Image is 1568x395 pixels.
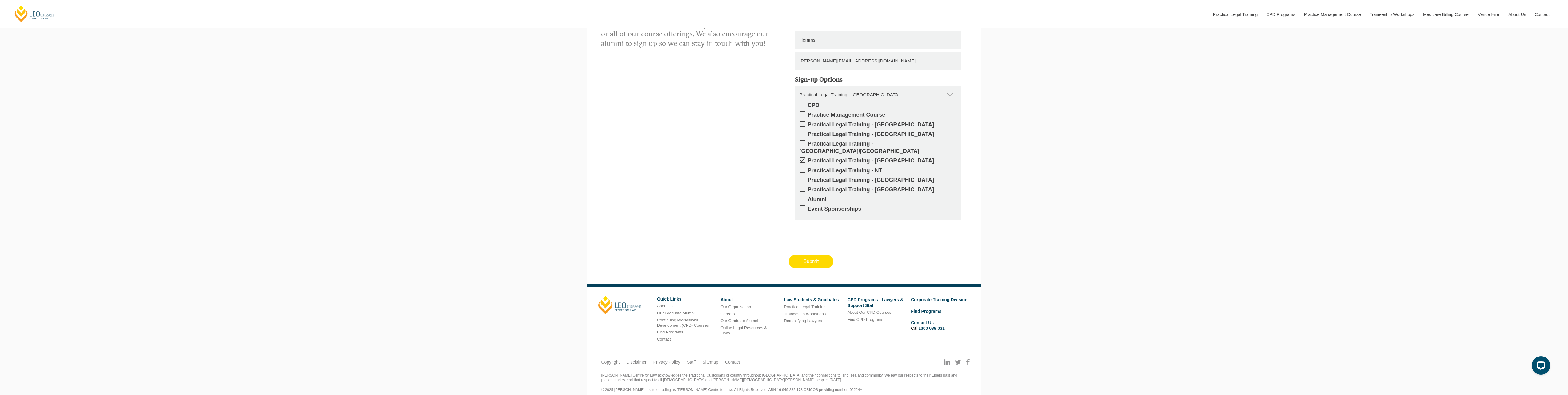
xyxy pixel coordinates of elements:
[657,297,716,301] h6: Quick Links
[800,177,956,184] label: Practical Legal Training - [GEOGRAPHIC_DATA]
[687,359,696,365] a: Staff
[918,326,945,331] a: 1300 039 031
[848,317,883,322] a: Find CPD Programs
[795,31,961,49] input: Last Name
[911,320,934,325] a: Contact Us
[795,86,961,104] div: Practical Legal Training - [GEOGRAPHIC_DATA]
[848,297,903,308] a: CPD Programs - Lawyers & Support Staff
[601,373,967,392] div: [PERSON_NAME] Centre for Law acknowledges the Traditional Custodians of country throughout [GEOGR...
[653,359,680,365] a: Privacy Policy
[598,296,642,314] a: [PERSON_NAME]
[789,225,882,249] iframe: reCAPTCHA
[911,297,968,302] a: Corporate Training Division
[1365,1,1418,28] a: Traineeship Workshops
[601,359,620,365] a: Copyright
[720,325,767,335] a: Online Legal Resources & Links
[720,305,751,309] a: Our Organisation
[1418,1,1473,28] a: Medicare Billing Course
[702,359,718,365] a: Sitemap
[800,121,956,128] label: Practical Legal Training - [GEOGRAPHIC_DATA]
[911,319,970,332] li: Call
[789,255,834,268] input: Submit
[800,140,956,155] label: Practical Legal Training - [GEOGRAPHIC_DATA]/[GEOGRAPHIC_DATA]
[800,111,956,118] label: Practice Management Course
[1299,1,1365,28] a: Practice Management Course
[800,196,956,203] label: Alumni
[720,312,735,316] a: Careers
[626,359,646,365] a: Disclaimer
[800,102,956,109] label: CPD
[784,312,826,316] a: Traineeship Workshops
[1530,1,1554,28] a: Contact
[1262,1,1299,28] a: CPD Programs
[1504,1,1530,28] a: About Us
[784,305,825,309] a: Practical Legal Training
[657,311,695,315] a: Our Graduate Alumni
[657,330,683,334] a: Find Programs
[1208,1,1262,28] a: Practical Legal Training
[800,157,956,164] label: Practical Legal Training - [GEOGRAPHIC_DATA]
[657,318,709,328] a: Continuing Professional Development (CPD) Courses
[657,304,673,308] a: About Us
[601,10,780,49] p: Get updates on your specific areas of interest whether it be CPD, PLT, our Practice Management Co...
[720,297,733,302] a: About
[795,76,961,83] h5: Sign-up Options
[911,309,941,314] a: Find Programs
[848,310,891,315] a: About Our CPD Courses
[1527,354,1553,380] iframe: LiveChat chat widget
[657,337,671,341] a: Contact
[800,167,956,174] label: Practical Legal Training - NT
[800,205,956,213] label: Event Sponsorships
[784,318,822,323] a: Requalifying Lawyers
[800,186,956,193] label: Practical Legal Training - [GEOGRAPHIC_DATA]
[14,5,55,22] a: [PERSON_NAME] Centre for Law
[784,297,839,302] a: Law Students & Graduates
[720,318,758,323] a: Our Graduate Alumni
[795,52,961,70] input: Email Address
[800,131,956,138] label: Practical Legal Training - [GEOGRAPHIC_DATA]
[725,359,740,365] a: Contact
[1473,1,1504,28] a: Venue Hire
